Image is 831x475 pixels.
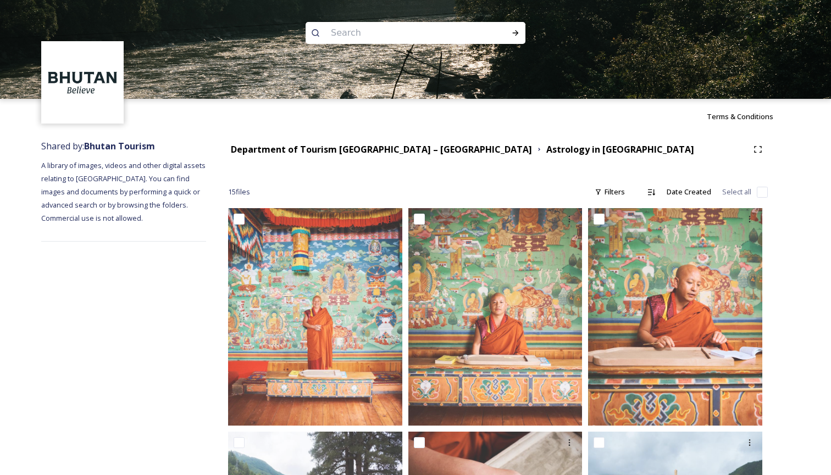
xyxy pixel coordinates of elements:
[722,187,751,197] span: Select all
[231,143,532,155] strong: Department of Tourism [GEOGRAPHIC_DATA] – [GEOGRAPHIC_DATA]
[41,160,207,223] span: A library of images, videos and other digital assets relating to [GEOGRAPHIC_DATA]. You can find ...
[84,140,155,152] strong: Bhutan Tourism
[707,111,773,121] span: Terms & Conditions
[228,208,402,426] img: Lopen Sonam Rinchen_Vice Principal of College for Astrology.jpg
[43,43,123,122] img: BT_Logo_BB_Lockup_CMYK_High%2520Res.jpg
[325,21,476,45] input: Search
[707,110,790,123] a: Terms & Conditions
[588,208,762,426] img: _SCH1491.jpg
[228,187,250,197] span: 15 file s
[589,181,630,203] div: Filters
[546,143,694,155] strong: Astrology in [GEOGRAPHIC_DATA]
[661,181,717,203] div: Date Created
[408,208,583,426] img: _SCH1550.jpg
[41,140,155,152] span: Shared by:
